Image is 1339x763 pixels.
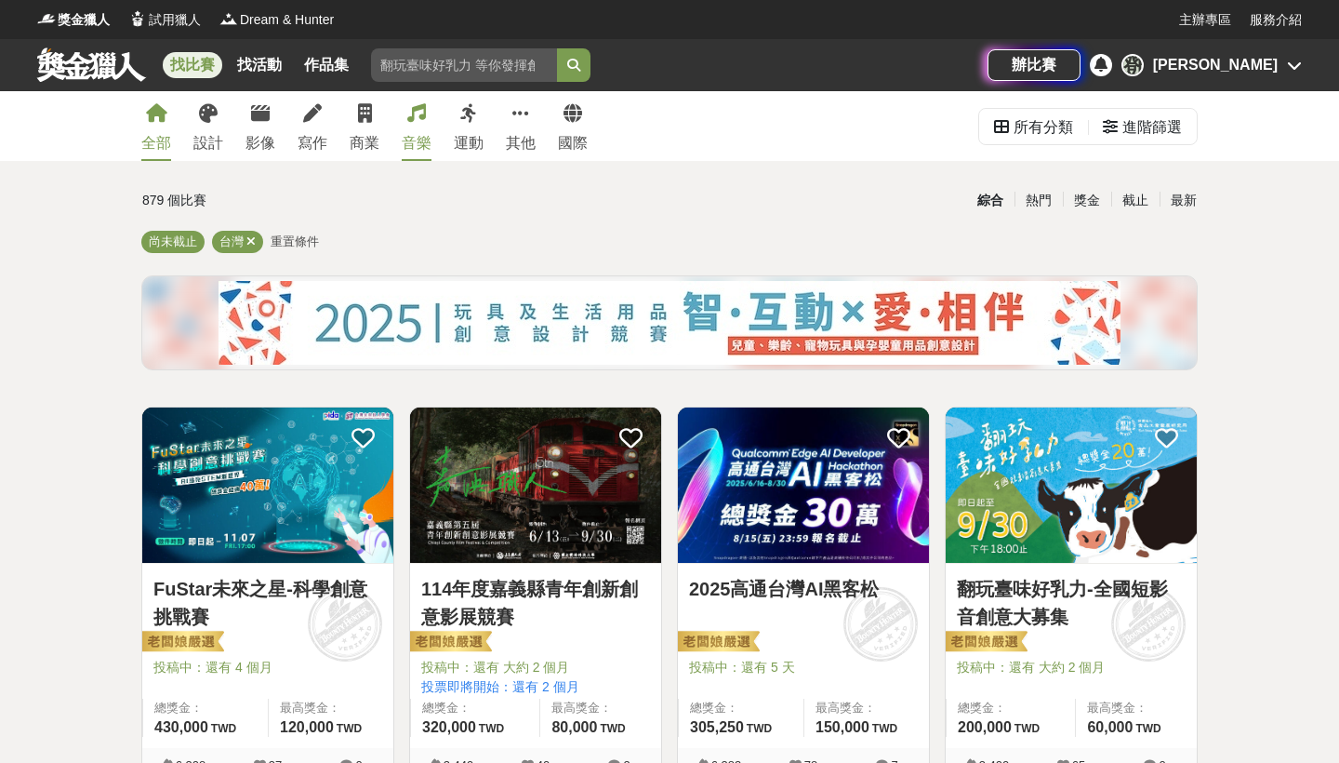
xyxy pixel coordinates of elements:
img: Cover Image [946,408,1197,563]
img: 老闆娘嚴選 [942,630,1027,656]
div: 進階篩選 [1122,109,1182,146]
div: 寫作 [298,132,327,154]
div: 鄧 [1121,54,1144,76]
a: Logo獎金獵人 [37,10,110,30]
span: 總獎金： [958,699,1064,717]
span: 最高獎金： [1087,699,1186,717]
span: 200,000 [958,719,1012,735]
a: Cover Image [142,408,393,564]
span: 最高獎金： [280,699,382,717]
a: 翻玩臺味好乳力-全國短影音創意大募集 [957,575,1186,631]
span: 試用獵人 [149,10,201,30]
a: 商業 [350,91,379,161]
span: TWD [1135,722,1160,735]
a: 114年度嘉義縣青年創新創意影展競賽 [421,575,650,631]
span: 305,250 [690,719,744,735]
a: 設計 [193,91,223,161]
a: 國際 [558,91,588,161]
div: 影像 [245,132,275,154]
span: 總獎金： [154,699,257,717]
div: 商業 [350,132,379,154]
span: 投票即將開始：還有 2 個月 [421,677,650,697]
div: 所有分類 [1014,109,1073,146]
div: 截止 [1111,184,1160,217]
a: 服務介紹 [1250,10,1302,30]
img: Logo [219,9,238,28]
div: 運動 [454,132,484,154]
span: Dream & Hunter [240,10,334,30]
span: 120,000 [280,719,334,735]
img: Cover Image [142,408,393,563]
span: TWD [872,722,897,735]
span: 重置條件 [271,234,319,248]
div: 全部 [141,132,171,154]
a: 影像 [245,91,275,161]
a: 其他 [506,91,536,161]
span: 總獎金： [422,699,528,717]
span: TWD [337,722,362,735]
a: LogoDream & Hunter [219,10,334,30]
a: 全部 [141,91,171,161]
a: 寫作 [298,91,327,161]
a: 找比賽 [163,52,222,78]
span: 430,000 [154,719,208,735]
img: 老闆娘嚴選 [406,630,492,656]
span: 最高獎金： [815,699,918,717]
img: 0b2d4a73-1f60-4eea-aee9-81a5fd7858a2.jpg [219,281,1120,365]
input: 翻玩臺味好乳力 等你發揮創意！ [371,48,557,82]
span: TWD [479,722,504,735]
div: 最新 [1160,184,1208,217]
img: Logo [128,9,147,28]
span: TWD [211,722,236,735]
a: 2025高通台灣AI黑客松 [689,575,918,603]
a: 作品集 [297,52,356,78]
div: 音樂 [402,132,431,154]
span: 台灣 [219,234,244,248]
a: Logo試用獵人 [128,10,201,30]
span: TWD [600,722,625,735]
span: 60,000 [1087,719,1133,735]
img: Cover Image [410,408,661,563]
span: 尚未截止 [149,234,197,248]
img: 老闆娘嚴選 [139,630,224,656]
span: 150,000 [815,719,869,735]
div: 879 個比賽 [142,184,493,217]
span: 投稿中：還有 大約 2 個月 [957,658,1186,677]
span: 投稿中：還有 大約 2 個月 [421,658,650,677]
span: 投稿中：還有 4 個月 [153,658,382,677]
span: TWD [1014,722,1040,735]
a: 找活動 [230,52,289,78]
span: 投稿中：還有 5 天 [689,658,918,677]
a: 音樂 [402,91,431,161]
img: Cover Image [678,408,929,563]
div: 綜合 [966,184,1014,217]
img: Logo [37,9,56,28]
span: 80,000 [551,719,597,735]
span: 最高獎金： [551,699,650,717]
span: 320,000 [422,719,476,735]
a: Cover Image [410,408,661,564]
a: 主辦專區 [1179,10,1231,30]
a: 辦比賽 [988,49,1080,81]
div: 設計 [193,132,223,154]
a: 運動 [454,91,484,161]
a: Cover Image [678,408,929,564]
a: FuStar未來之星-科學創意挑戰賽 [153,575,382,631]
span: 總獎金： [690,699,792,717]
div: 獎金 [1063,184,1111,217]
span: TWD [747,722,772,735]
a: Cover Image [946,408,1197,564]
div: 熱門 [1014,184,1063,217]
div: 國際 [558,132,588,154]
img: 老闆娘嚴選 [674,630,760,656]
div: 其他 [506,132,536,154]
span: 獎金獵人 [58,10,110,30]
div: [PERSON_NAME] [1153,54,1278,76]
